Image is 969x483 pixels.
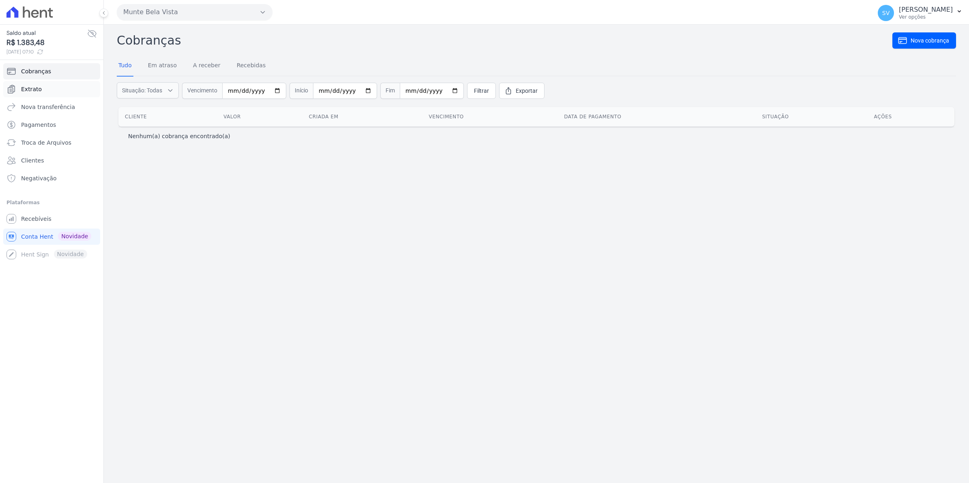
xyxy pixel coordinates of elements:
p: Ver opções [899,14,953,20]
span: Exportar [516,87,538,95]
span: Clientes [21,156,44,165]
a: Conta Hent Novidade [3,229,100,245]
span: Início [289,83,313,99]
span: Filtrar [474,87,489,95]
th: Situação [756,107,868,126]
a: Tudo [117,56,133,77]
span: Recebíveis [21,215,51,223]
a: Recebidas [235,56,268,77]
span: R$ 1.383,48 [6,37,87,48]
a: Extrato [3,81,100,97]
span: Nova transferência [21,103,75,111]
span: SV [882,10,890,16]
span: Cobranças [21,67,51,75]
span: Novidade [58,232,91,241]
a: Cobranças [3,63,100,79]
span: Nova cobrança [911,36,949,45]
span: Extrato [21,85,42,93]
button: Munte Bela Vista [117,4,272,20]
span: Troca de Arquivos [21,139,71,147]
button: SV [PERSON_NAME] Ver opções [871,2,969,24]
th: Cliente [118,107,217,126]
span: Negativação [21,174,57,182]
h2: Cobranças [117,31,892,49]
span: Pagamentos [21,121,56,129]
a: A receber [191,56,222,77]
button: Situação: Todas [117,82,179,98]
span: [DATE] 07:10 [6,48,87,56]
th: Ações [868,107,954,126]
th: Data de pagamento [557,107,755,126]
span: Situação: Todas [122,86,162,94]
a: Negativação [3,170,100,186]
a: Exportar [499,83,545,99]
th: Criada em [302,107,422,126]
span: Saldo atual [6,29,87,37]
nav: Sidebar [6,63,97,263]
a: Pagamentos [3,117,100,133]
span: Fim [380,83,400,99]
a: Recebíveis [3,211,100,227]
a: Troca de Arquivos [3,135,100,151]
span: Vencimento [182,83,222,99]
div: Plataformas [6,198,97,207]
th: Valor [217,107,302,126]
a: Clientes [3,152,100,169]
p: Nenhum(a) cobrança encontrado(a) [128,132,230,140]
a: Nova transferência [3,99,100,115]
a: Nova cobrança [892,32,956,49]
span: Conta Hent [21,233,53,241]
th: Vencimento [422,107,557,126]
a: Filtrar [467,83,496,99]
p: [PERSON_NAME] [899,6,953,14]
a: Em atraso [146,56,178,77]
